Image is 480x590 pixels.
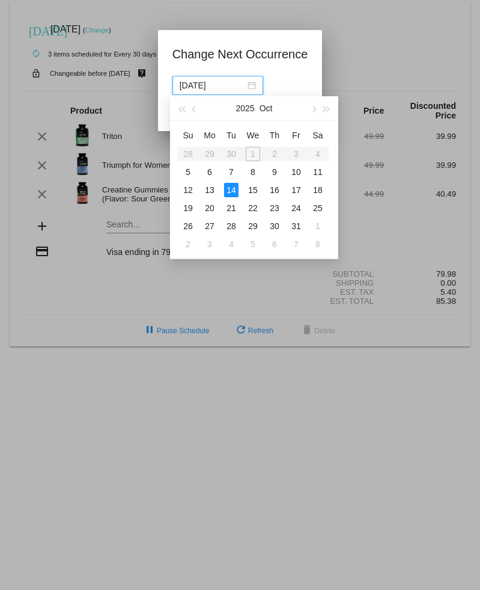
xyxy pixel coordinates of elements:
button: Next month (PageDown) [306,96,320,120]
div: 2 [181,237,195,251]
td: 10/19/2025 [177,199,199,217]
td: 10/16/2025 [264,181,285,199]
div: 7 [289,237,303,251]
td: 11/5/2025 [242,235,264,253]
h1: Change Next Occurrence [172,45,308,64]
td: 10/7/2025 [220,163,242,181]
td: 10/23/2025 [264,199,285,217]
th: Thu [264,126,285,145]
td: 10/17/2025 [285,181,307,199]
button: Oct [260,96,273,120]
div: 10 [289,165,303,179]
td: 10/20/2025 [199,199,220,217]
button: 2025 [236,96,255,120]
div: 25 [311,201,325,215]
td: 11/1/2025 [307,217,329,235]
div: 18 [311,183,325,197]
div: 19 [181,201,195,215]
div: 31 [289,219,303,233]
div: 11 [311,165,325,179]
td: 11/6/2025 [264,235,285,253]
div: 22 [246,201,260,215]
td: 11/3/2025 [199,235,220,253]
td: 11/2/2025 [177,235,199,253]
td: 10/18/2025 [307,181,329,199]
div: 8 [311,237,325,251]
td: 10/30/2025 [264,217,285,235]
div: 6 [202,165,217,179]
th: Sun [177,126,199,145]
td: 10/9/2025 [264,163,285,181]
td: 10/11/2025 [307,163,329,181]
div: 13 [202,183,217,197]
td: 10/25/2025 [307,199,329,217]
button: Previous month (PageUp) [188,96,201,120]
div: 16 [267,183,282,197]
button: Last year (Control + left) [175,96,188,120]
div: 30 [267,219,282,233]
div: 7 [224,165,238,179]
div: 9 [267,165,282,179]
div: 4 [224,237,238,251]
td: 10/29/2025 [242,217,264,235]
div: 17 [289,183,303,197]
div: 23 [267,201,282,215]
td: 10/10/2025 [285,163,307,181]
td: 10/26/2025 [177,217,199,235]
td: 10/12/2025 [177,181,199,199]
div: 12 [181,183,195,197]
div: 24 [289,201,303,215]
div: 15 [246,183,260,197]
td: 10/27/2025 [199,217,220,235]
input: Select date [180,79,245,92]
div: 29 [246,219,260,233]
td: 10/8/2025 [242,163,264,181]
div: 6 [267,237,282,251]
td: 10/21/2025 [220,199,242,217]
div: 26 [181,219,195,233]
div: 14 [224,183,238,197]
td: 11/8/2025 [307,235,329,253]
th: Fri [285,126,307,145]
div: 20 [202,201,217,215]
th: Mon [199,126,220,145]
div: 27 [202,219,217,233]
div: 28 [224,219,238,233]
th: Wed [242,126,264,145]
td: 10/5/2025 [177,163,199,181]
div: 8 [246,165,260,179]
td: 10/13/2025 [199,181,220,199]
div: 5 [181,165,195,179]
div: 3 [202,237,217,251]
td: 10/14/2025 [220,181,242,199]
div: 5 [246,237,260,251]
td: 10/15/2025 [242,181,264,199]
td: 11/4/2025 [220,235,242,253]
div: 21 [224,201,238,215]
th: Tue [220,126,242,145]
td: 11/7/2025 [285,235,307,253]
td: 10/24/2025 [285,199,307,217]
div: 1 [311,219,325,233]
td: 10/22/2025 [242,199,264,217]
td: 10/6/2025 [199,163,220,181]
button: Next year (Control + right) [320,96,333,120]
td: 10/31/2025 [285,217,307,235]
th: Sat [307,126,329,145]
td: 10/28/2025 [220,217,242,235]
